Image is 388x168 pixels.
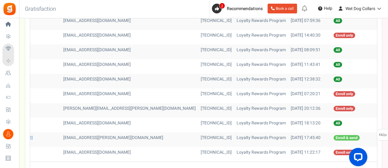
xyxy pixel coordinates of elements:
td: Loyalty Rewards Program [234,30,288,45]
td: Loyalty Rewards Program [234,15,288,30]
td: Loyalty Rewards Program [234,45,288,59]
span: All [334,47,342,53]
span: Enroll only [334,106,355,111]
td: General [61,30,198,45]
td: Loyalty Rewards Program [234,88,288,103]
img: Gratisfaction [3,2,16,16]
span: All [334,18,342,23]
td: General [61,45,198,59]
td: [TECHNICAL_ID] [198,30,234,45]
td: General [61,59,198,74]
td: General [61,118,198,132]
span: Enroll only [334,33,355,38]
span: All [334,62,342,67]
td: [TECHNICAL_ID] [198,118,234,132]
span: Enroll only [334,91,355,97]
td: [DATE] 11:43:41 [288,59,331,74]
td: [TECHNICAL_ID] [198,88,234,103]
td: [TECHNICAL_ID] [198,59,234,74]
td: [DATE] 11:22:17 [288,147,331,162]
span: All [334,120,342,126]
td: Loyalty Rewards Program [234,118,288,132]
h3: Gratisfaction [18,3,63,15]
span: Help [322,5,332,12]
td: [DATE] 08:09:51 [288,45,331,59]
td: [TECHNICAL_ID] [198,132,234,147]
td: [DATE] 14:40:30 [288,30,331,45]
span: All [334,77,342,82]
td: [TECHNICAL_ID] [198,74,234,88]
td: [DATE] 12:38:32 [288,74,331,88]
td: Loyalty Rewards Program [234,132,288,147]
span: Enroll & send [334,135,360,141]
td: General [61,103,198,118]
td: General [61,88,198,103]
td: [TECHNICAL_ID] [198,103,234,118]
td: [TECHNICAL_ID] [198,147,234,162]
td: [DATE] 17:45:40 [288,132,331,147]
span: Wet Dog Collars [345,5,375,12]
span: FAQs [379,129,387,141]
td: [DATE] 07:59:36 [288,15,331,30]
td: General [61,132,198,147]
td: General [61,147,198,162]
td: General [61,74,198,88]
td: [DATE] 07:20:21 [288,88,331,103]
td: General [61,15,198,30]
span: Recommendations [227,5,263,12]
a: 2 Recommendations [212,4,265,13]
td: [TECHNICAL_ID] [198,45,234,59]
td: [DATE] 20:12:36 [288,103,331,118]
td: Loyalty Rewards Program [234,59,288,74]
td: [DATE] 18:13:20 [288,118,331,132]
a: Book a call [268,4,297,13]
td: Loyalty Rewards Program [234,74,288,88]
td: Loyalty Rewards Program [234,103,288,118]
span: Enroll only [334,150,355,155]
a: Help [316,4,335,13]
span: 2 [219,3,225,9]
td: [TECHNICAL_ID] [198,15,234,30]
td: Loyalty Rewards Program [234,147,288,162]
